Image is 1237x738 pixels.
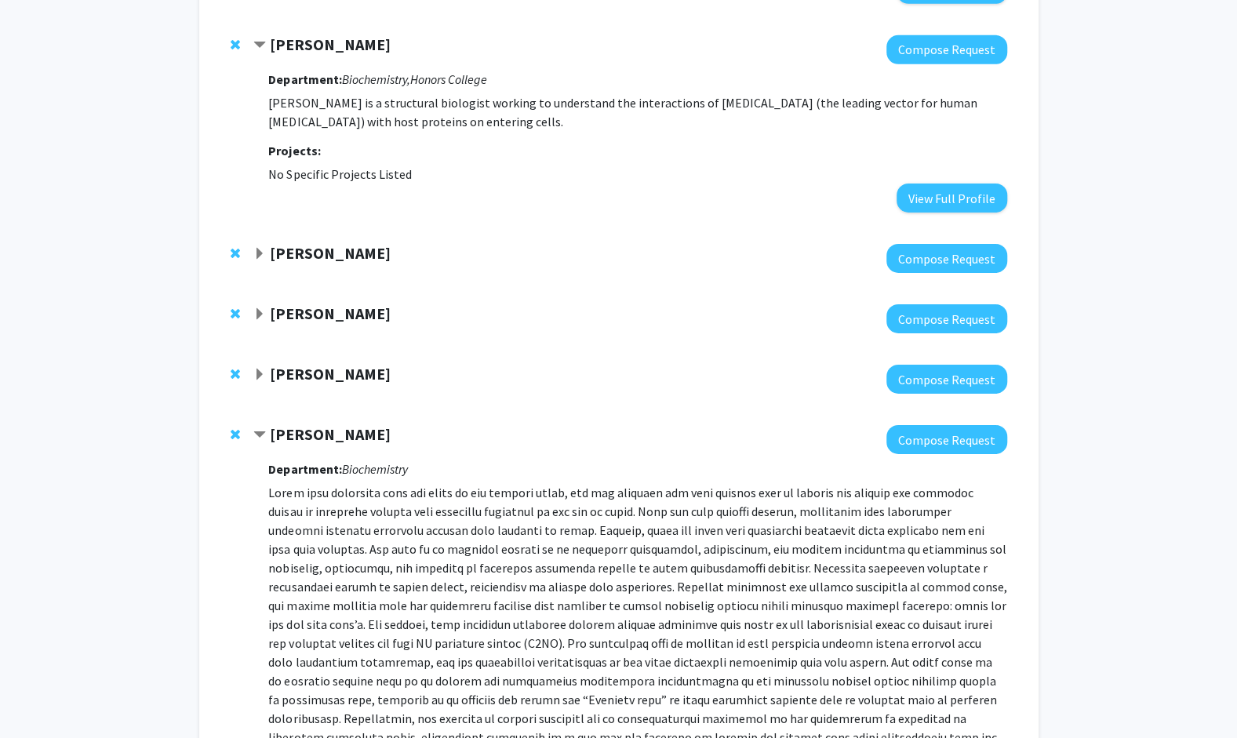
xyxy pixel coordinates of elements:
[897,184,1007,213] button: View Full Profile
[253,429,266,442] span: Contract Clarissa Durie Bookmark
[253,39,266,52] span: Contract Michael Chapman Bookmark
[886,365,1007,394] button: Compose Request to Jay Thelen
[886,244,1007,273] button: Compose Request to Jianfeng Zhou
[268,166,411,182] span: No Specific Projects Listed
[270,364,391,384] strong: [PERSON_NAME]
[231,38,240,51] span: Remove Michael Chapman from bookmarks
[253,248,266,260] span: Expand Jianfeng Zhou Bookmark
[268,143,320,158] strong: Projects:
[886,35,1007,64] button: Compose Request to Michael Chapman
[341,71,409,87] i: Biochemistry,
[409,71,486,87] i: Honors College
[231,307,240,320] span: Remove Kiruba Krishnaswamy from bookmarks
[886,304,1007,333] button: Compose Request to Kiruba Krishnaswamy
[268,71,341,87] strong: Department:
[270,304,391,323] strong: [PERSON_NAME]
[231,247,240,260] span: Remove Jianfeng Zhou from bookmarks
[253,369,266,381] span: Expand Jay Thelen Bookmark
[253,308,266,321] span: Expand Kiruba Krishnaswamy Bookmark
[231,428,240,441] span: Remove Clarissa Durie from bookmarks
[341,461,407,477] i: Biochemistry
[12,667,67,726] iframe: Chat
[270,243,391,263] strong: [PERSON_NAME]
[270,35,391,54] strong: [PERSON_NAME]
[886,425,1007,454] button: Compose Request to Clarissa Durie
[270,424,391,444] strong: [PERSON_NAME]
[268,461,341,477] strong: Department:
[231,368,240,380] span: Remove Jay Thelen from bookmarks
[268,93,1006,131] p: [PERSON_NAME] is a structural biologist working to understand the interactions of [MEDICAL_DATA] ...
